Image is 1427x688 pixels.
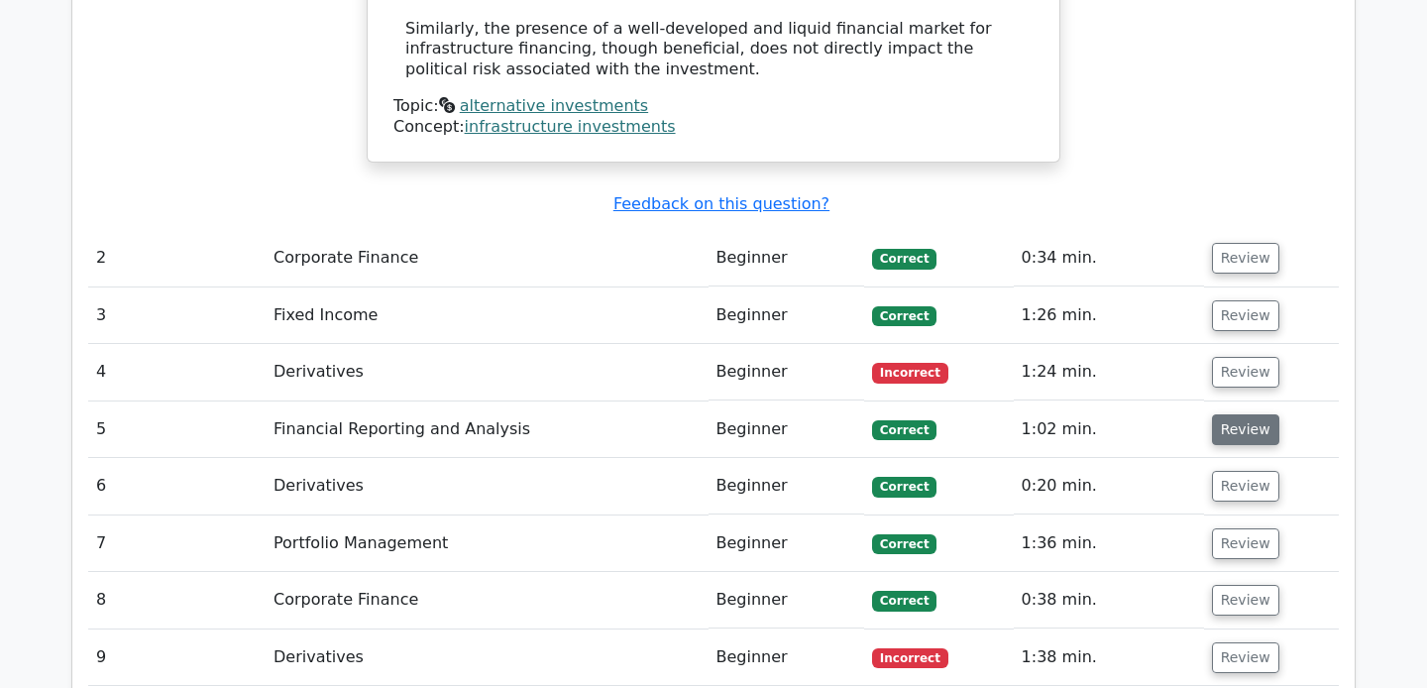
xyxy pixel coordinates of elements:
td: 9 [88,630,266,686]
td: Beginner [709,344,864,401]
td: 1:26 min. [1014,287,1204,344]
td: Fixed Income [266,287,709,344]
td: 0:20 min. [1014,458,1204,515]
span: Correct [872,591,936,611]
button: Review [1212,243,1279,274]
span: Incorrect [872,648,948,668]
td: Beginner [709,401,864,458]
button: Review [1212,357,1279,388]
td: Beginner [709,287,864,344]
td: 1:36 min. [1014,516,1204,572]
td: Corporate Finance [266,572,709,629]
td: 8 [88,572,266,629]
td: 6 [88,458,266,515]
td: Beginner [709,516,864,572]
div: Topic: [393,96,1034,117]
td: Derivatives [266,458,709,515]
td: Derivatives [266,630,709,686]
button: Review [1212,300,1279,331]
button: Review [1212,528,1279,559]
span: Correct [872,477,936,497]
a: infrastructure investments [465,117,676,136]
td: 7 [88,516,266,572]
td: Beginner [709,458,864,515]
span: Incorrect [872,363,948,383]
td: 1:02 min. [1014,401,1204,458]
td: Derivatives [266,344,709,401]
span: Correct [872,306,936,326]
td: Portfolio Management [266,516,709,572]
td: Beginner [709,630,864,686]
td: 4 [88,344,266,401]
td: Beginner [709,572,864,629]
a: alternative investments [460,96,648,115]
td: 0:34 min. [1014,230,1204,287]
a: Feedback on this question? [613,194,829,213]
span: Correct [872,420,936,440]
button: Review [1212,471,1279,502]
td: 1:24 min. [1014,344,1204,401]
button: Review [1212,642,1279,673]
td: Corporate Finance [266,230,709,287]
td: 2 [88,230,266,287]
td: Beginner [709,230,864,287]
div: Concept: [393,117,1034,138]
button: Review [1212,414,1279,445]
span: Correct [872,534,936,554]
td: 3 [88,287,266,344]
td: 5 [88,401,266,458]
td: 1:38 min. [1014,630,1204,686]
span: Correct [872,249,936,269]
td: 0:38 min. [1014,572,1204,629]
td: Financial Reporting and Analysis [266,401,709,458]
button: Review [1212,585,1279,616]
